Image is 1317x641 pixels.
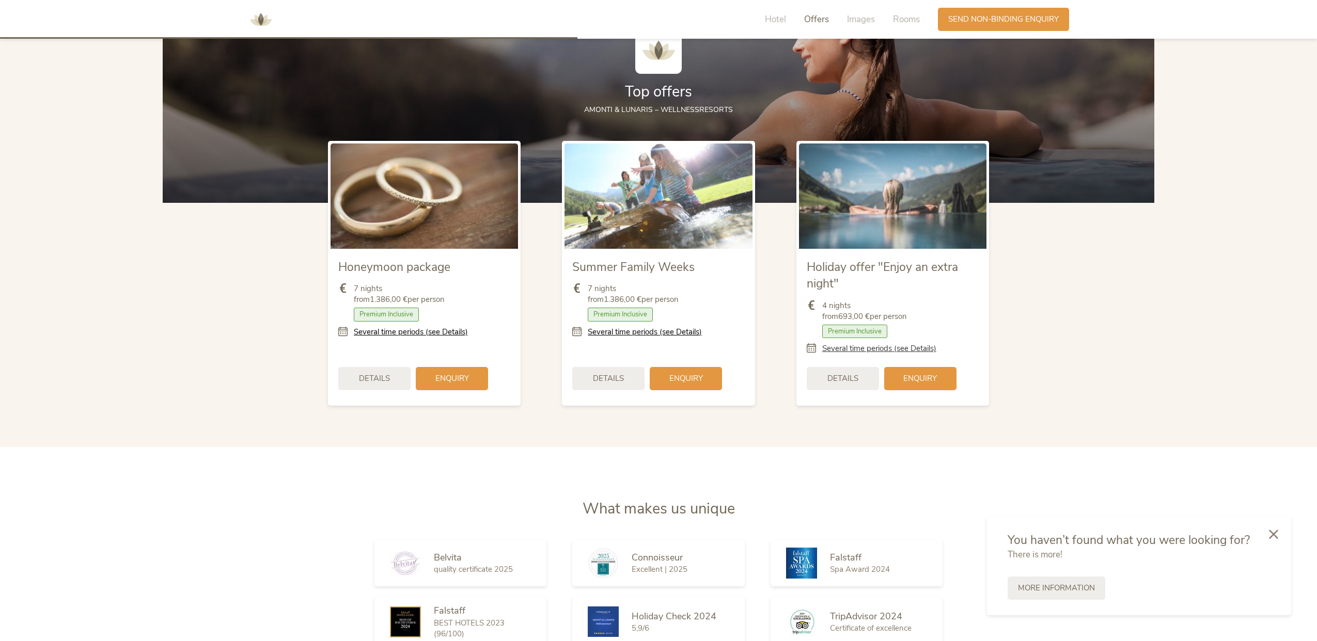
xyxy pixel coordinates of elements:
[604,294,641,305] b: 1.386,00 €
[632,610,716,622] span: Holiday Check 2024
[354,283,445,305] span: 7 nights from per person
[830,564,890,574] span: Spa Award 2024
[593,373,624,384] span: Details
[786,548,817,579] img: Falstaff
[1008,549,1062,560] span: There is more!
[830,610,902,622] span: TripAdvisor 2024
[583,499,735,519] span: What makes us unique
[584,105,733,115] span: AMONTI & LUNARIS – Wellnessresorts
[245,4,276,35] img: AMONTI & LUNARIS Wellnessresort
[632,551,683,564] span: Connoisseur
[669,373,703,384] span: Enquiry
[435,373,469,384] span: Enquiry
[331,143,518,249] img: Honeymoon package
[588,308,653,321] span: Premium Inclusive
[338,259,450,275] span: Honeymoon package
[588,548,619,579] img: Connoisseur
[359,373,390,384] span: Details
[390,552,421,575] img: Belvita
[1008,576,1105,600] a: More information
[635,27,682,74] img: AMONTI & LUNARIS Wellnessresort
[588,283,679,305] span: 7 nights from per person
[893,13,920,25] span: Rooms
[434,551,462,564] span: Belvita
[588,327,702,338] a: Several time periods (see Details)
[572,259,695,275] span: Summer Family Weeks
[1018,583,1095,594] span: More information
[822,300,907,322] span: 4 nights from per person
[822,343,936,354] a: Several time periods (see Details)
[632,564,687,574] span: Excellent | 2025
[354,308,419,321] span: Premium Inclusive
[847,13,875,25] span: Images
[565,143,752,249] img: Summer Family Weeks
[434,618,505,639] span: BEST HOTELS 2023 (96/100)
[370,294,407,305] b: 1.386,00 €
[632,623,649,633] span: 5,9/6
[786,607,817,636] img: TripAdvisor 2024
[903,373,937,384] span: Enquiry
[390,606,421,637] img: Falstaff
[588,606,619,637] img: Holiday Check 2024
[822,325,887,338] span: Premium Inclusive
[838,311,870,322] b: 693,00 €
[827,373,858,384] span: Details
[434,564,513,574] span: quality certificate 2025
[434,604,465,617] span: Falstaff
[804,13,829,25] span: Offers
[807,259,958,292] span: Holiday offer "Enjoy an extra night"
[354,327,468,338] a: Several time periods (see Details)
[1008,532,1250,548] span: You haven’t found what you were looking for?
[765,13,786,25] span: Hotel
[830,623,912,633] span: Certificate of excellence
[830,551,861,564] span: Falstaff
[799,143,986,249] img: Holiday offer "Enjoy an extra night"
[948,14,1059,25] span: Send non-binding enquiry
[625,82,692,102] span: Top offers
[245,15,276,23] a: AMONTI & LUNARIS Wellnessresort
